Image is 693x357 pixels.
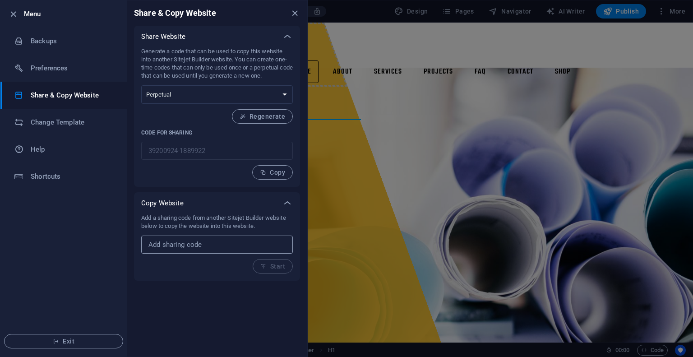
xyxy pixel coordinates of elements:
[141,32,185,41] p: Share Website
[19,306,31,309] button: 2
[289,8,300,19] button: close
[31,90,114,101] h6: Share & Copy Website
[240,113,285,120] span: Regenerate
[24,9,120,19] h6: Menu
[134,8,216,19] h6: Share & Copy Website
[141,214,293,230] p: Add a sharing code from another Sitejet Builder website below to copy the website into this website.
[31,171,114,182] h6: Shortcuts
[141,129,293,136] p: Code for sharing
[141,236,293,254] input: Add sharing code
[31,144,114,155] h6: Help
[31,63,114,74] h6: Preferences
[19,295,31,297] button: 1
[31,36,114,46] h6: Backups
[4,334,123,348] button: Exit
[109,39,158,52] span: Add elements
[134,26,300,47] div: Share Website
[134,192,300,214] div: Copy Website
[141,47,293,80] p: Generate a code that can be used to copy this website into another Sitejet Builder website. You c...
[141,199,184,208] p: Copy Website
[260,169,285,176] span: Copy
[0,136,127,163] a: Help
[31,117,114,128] h6: Change Template
[232,109,293,124] button: Regenerate
[252,165,293,180] button: Copy
[157,39,212,52] span: Paste clipboard
[12,338,115,345] span: Exit
[19,318,31,320] button: 3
